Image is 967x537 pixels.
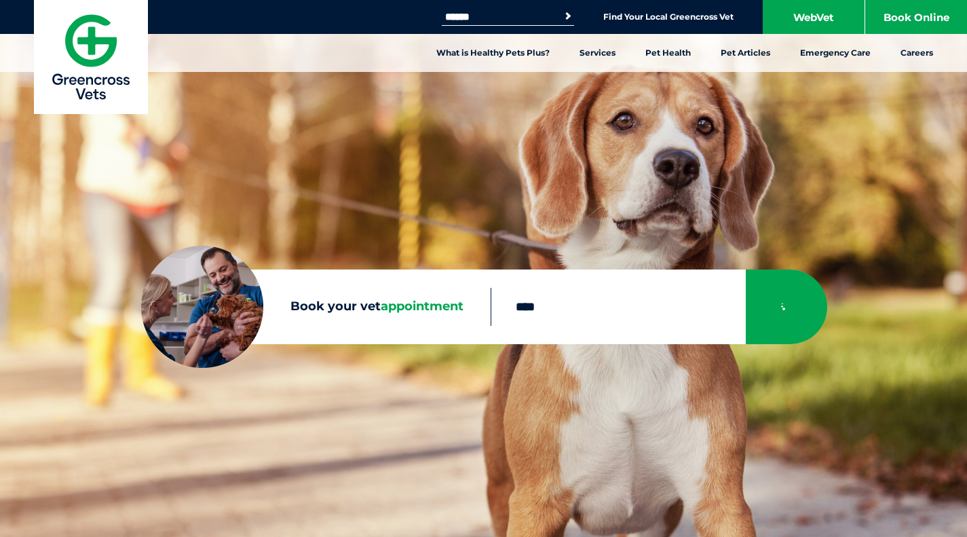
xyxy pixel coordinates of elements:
[886,34,948,72] a: Careers
[381,299,463,314] span: appointment
[785,34,886,72] a: Emergency Care
[565,34,630,72] a: Services
[630,34,706,72] a: Pet Health
[421,34,565,72] a: What is Healthy Pets Plus?
[706,34,785,72] a: Pet Articles
[141,297,491,317] label: Book your vet
[561,10,575,23] button: Search
[603,12,734,22] a: Find Your Local Greencross Vet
